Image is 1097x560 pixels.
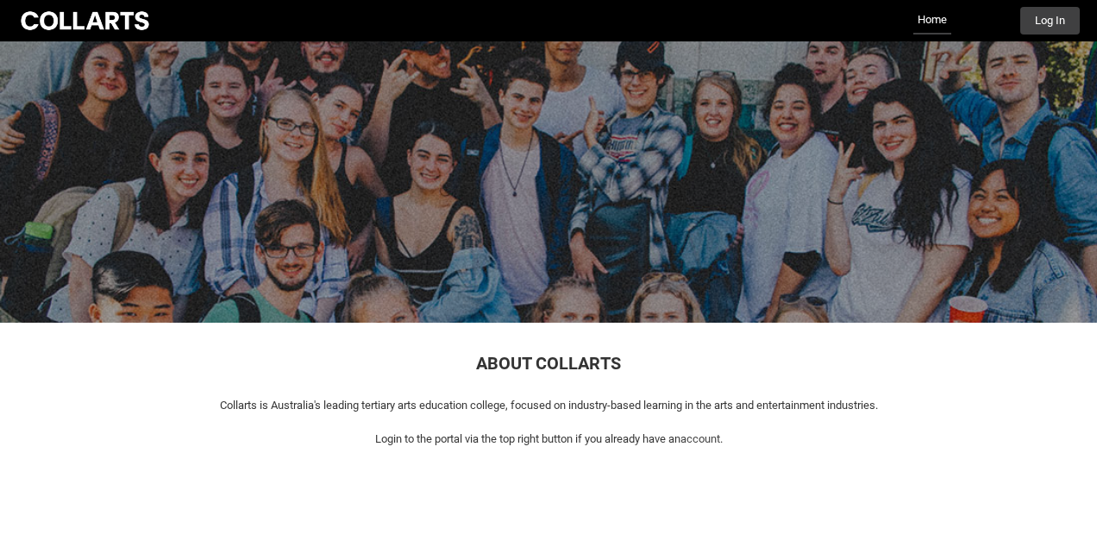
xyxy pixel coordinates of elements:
a: Home [913,7,951,35]
p: Login to the portal via the top right button if you already have an [10,431,1087,448]
span: ABOUT COLLARTS [476,353,621,374]
p: Collarts is Australia's leading tertiary arts education college, focused on industry-based learni... [10,397,1087,414]
span: account. [680,432,723,445]
button: Log In [1020,7,1080,35]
